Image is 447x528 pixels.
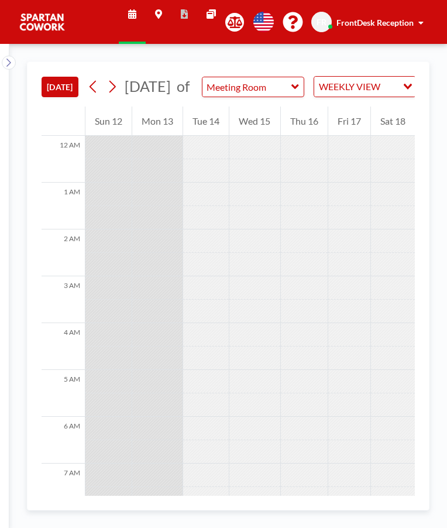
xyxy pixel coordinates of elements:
span: FrontDesk Reception [336,18,414,28]
div: 4 AM [42,323,85,370]
span: WEEKLY VIEW [317,79,383,94]
img: organization-logo [19,11,66,34]
div: 6 AM [42,417,85,464]
div: Sat 18 [371,107,415,136]
div: 2 AM [42,229,85,276]
div: Sun 12 [85,107,132,136]
input: Meeting Room [202,77,292,97]
div: 3 AM [42,276,85,323]
div: Mon 13 [132,107,183,136]
div: 5 AM [42,370,85,417]
div: 12 AM [42,136,85,183]
button: [DATE] [42,77,78,97]
div: Thu 16 [281,107,328,136]
div: Wed 15 [229,107,280,136]
div: 7 AM [42,464,85,510]
div: Search for option [314,77,415,97]
span: FR [317,17,326,28]
input: Search for option [384,79,396,94]
span: of [177,77,190,95]
div: Fri 17 [328,107,370,136]
div: 1 AM [42,183,85,229]
span: [DATE] [125,77,171,95]
div: Tue 14 [183,107,229,136]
